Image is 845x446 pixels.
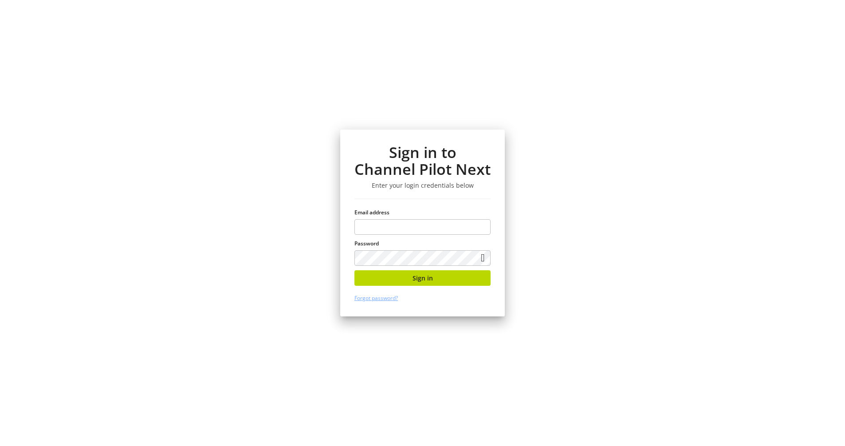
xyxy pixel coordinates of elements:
span: Password [354,240,379,247]
h3: Enter your login credentials below [354,182,491,189]
span: Sign in [413,273,433,283]
h1: Sign in to Channel Pilot Next [354,144,491,178]
a: Forgot password? [354,294,398,302]
button: Sign in [354,270,491,286]
span: Email address [354,209,389,216]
